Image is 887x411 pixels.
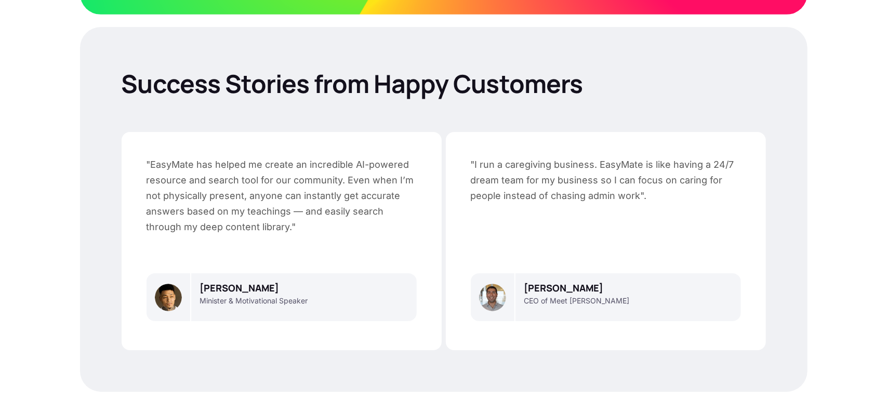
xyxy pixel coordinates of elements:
p: [PERSON_NAME] [200,282,279,294]
p: "I run a caregiving business. EasyMate is like having a 24/7 dream team for my business so I can ... [471,157,741,204]
p: "EasyMate has helped me create an incredible AI-powered resource and search tool for our communit... [147,157,417,235]
p: Minister & Motivational Speaker [200,296,308,306]
p: [PERSON_NAME] [524,282,603,294]
p: CEO of Meet [PERSON_NAME] [524,296,629,306]
p: Success Stories from Happy Customers [122,69,766,99]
